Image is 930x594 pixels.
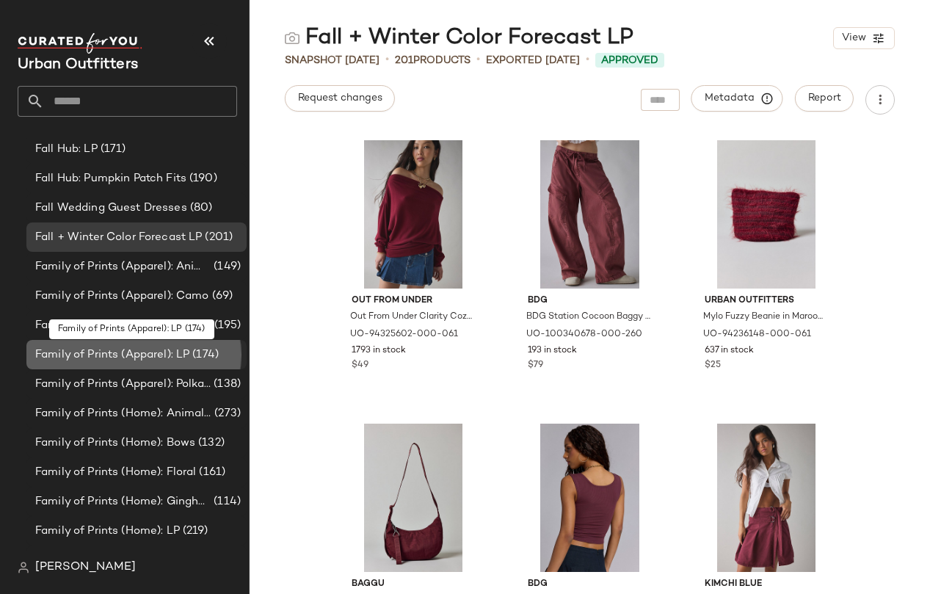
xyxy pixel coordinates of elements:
[516,424,664,572] img: 87910832_020_b
[486,53,580,68] p: Exported [DATE]
[352,294,476,308] span: Out From Under
[340,140,487,289] img: 94325602_061_b
[186,170,217,187] span: (190)
[528,294,652,308] span: BDG
[98,141,126,158] span: (171)
[693,424,840,572] img: 100621390_260_b
[35,435,195,452] span: Family of Prints (Home): Bows
[35,317,211,334] span: Family of Prints (Apparel): Florals
[795,85,854,112] button: Report
[205,552,230,569] span: (84)
[297,93,382,104] span: Request changes
[476,51,480,69] span: •
[352,578,476,591] span: BAGGU
[528,578,652,591] span: BDG
[285,85,395,112] button: Request changes
[352,359,368,372] span: $49
[18,33,142,54] img: cfy_white_logo.C9jOOHJF.svg
[211,258,241,275] span: (149)
[285,53,379,68] span: Snapshot [DATE]
[705,578,829,591] span: Kimchi Blue
[35,258,211,275] span: Family of Prints (Apparel): Animal Print
[516,140,664,289] img: 100340678_260_b
[705,294,829,308] span: Urban Outfitters
[704,92,771,105] span: Metadata
[18,57,138,73] span: Current Company Name
[385,51,389,69] span: •
[35,464,196,481] span: Family of Prints (Home): Floral
[395,55,413,66] span: 201
[35,523,180,540] span: Family of Prints (Home): LP
[841,32,866,44] span: View
[340,424,487,572] img: 57428260_505_b
[35,376,211,393] span: Family of Prints (Apparel): Polka Dots
[705,344,754,358] span: 637 in stock
[187,200,213,217] span: (80)
[209,288,233,305] span: (69)
[586,51,589,69] span: •
[807,93,841,104] span: Report
[526,328,642,341] span: UO-100340678-000-260
[395,53,471,68] div: Products
[285,23,633,53] div: Fall + Winter Color Forecast LP
[211,317,241,334] span: (195)
[703,328,811,341] span: UO-94236148-000-061
[211,493,241,510] span: (114)
[35,493,211,510] span: Family of Prints (Home): Gingham & Plaid
[285,31,299,46] img: svg%3e
[195,435,225,452] span: (132)
[35,288,209,305] span: Family of Prints (Apparel): Camo
[35,552,205,569] span: Family of Prints (Home): Stripes
[35,141,98,158] span: Fall Hub: LP
[211,376,241,393] span: (138)
[196,464,225,481] span: (161)
[705,359,721,372] span: $25
[202,229,233,246] span: (201)
[703,311,827,324] span: Mylo Fuzzy Beanie in Maroon, Women's at Urban Outfitters
[35,200,187,217] span: Fall Wedding Guest Dresses
[35,229,202,246] span: Fall + Winter Color Forecast LP
[35,170,186,187] span: Fall Hub: Pumpkin Patch Fits
[189,347,219,363] span: (174)
[35,559,136,576] span: [PERSON_NAME]
[35,347,189,363] span: Family of Prints (Apparel): LP
[350,328,458,341] span: UO-94325602-000-061
[691,85,783,112] button: Metadata
[35,405,211,422] span: Family of Prints (Home): Animal Prints + Icons
[526,311,650,324] span: BDG Station Cocoon Baggy Barrel Leg Cargo Pant in Dark Red, Women's at Urban Outfitters
[211,405,241,422] span: (273)
[18,562,29,573] img: svg%3e
[528,359,543,372] span: $79
[601,53,658,68] span: Approved
[693,140,840,289] img: 94236148_061_b
[180,523,208,540] span: (219)
[528,344,577,358] span: 193 in stock
[350,311,474,324] span: Out From Under Clarity Cozy Knit Off-The-Shoulder Top in Maroon, Women's at Urban Outfitters
[833,27,895,49] button: View
[352,344,406,358] span: 1793 in stock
